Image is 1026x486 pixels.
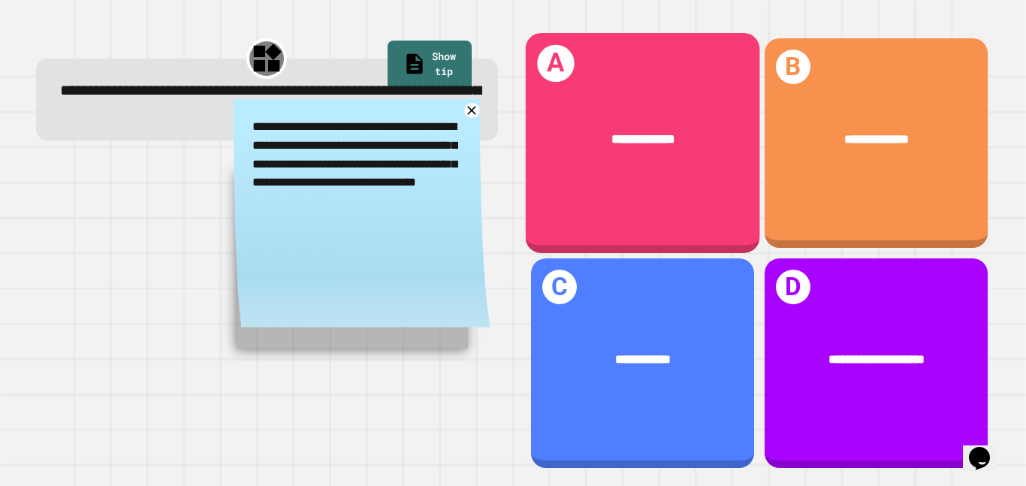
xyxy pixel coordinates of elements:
[388,41,472,91] a: Show tip
[537,45,574,82] h1: A
[776,270,811,305] h1: D
[776,50,811,85] h1: B
[963,426,1011,471] iframe: chat widget
[542,270,578,305] h1: C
